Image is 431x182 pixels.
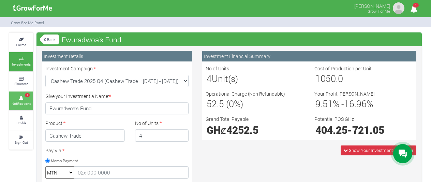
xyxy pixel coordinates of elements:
[135,120,162,127] label: No of Units:
[349,147,413,153] span: Show Your Investment Calculator
[51,158,78,163] small: Momo Payment
[14,81,28,86] small: Finances
[352,123,384,137] span: 721.05
[45,120,65,127] label: Product:
[12,62,31,67] small: Investments
[11,1,55,15] img: growforme image
[42,51,192,61] div: Investment Details
[9,33,33,52] a: Farms
[45,158,50,163] input: Momo Payment
[207,73,303,84] h3: Unit(s)
[202,51,416,61] div: Investment Financial Summary
[315,72,343,84] span: 1050.0
[368,9,390,14] small: Grow For Me
[315,98,412,109] h3: % - %
[9,130,33,149] a: Sign Out
[314,90,374,97] label: Your Profit [PERSON_NAME]
[314,65,372,72] label: Cost of Production per Unit
[226,123,258,137] span: 4252.5
[74,166,189,179] input: 02x 000 0000
[344,98,367,110] span: 16.96
[45,65,96,72] label: Investment Campaign:
[392,1,405,15] img: growforme image
[16,42,26,47] small: Farms
[45,102,189,115] input: Investment Name/Title
[25,93,30,97] span: 1
[11,20,44,25] small: Grow For Me Panel
[206,115,249,123] label: Grand Total Payable
[45,93,111,100] label: Give your Investment a Name:
[407,1,420,17] i: Notifications
[206,90,285,97] label: Operational Charge (Non Refundable)
[12,101,31,106] small: Notifications
[207,124,303,136] h2: GHȼ
[45,129,125,142] h4: Cashew Trade
[9,92,33,110] a: 1 Notifications
[315,98,333,110] span: 9.51
[9,52,33,71] a: Investments
[407,6,420,13] a: 1
[314,115,354,123] label: Potential ROS GHȼ
[315,124,412,136] h2: -
[207,98,243,110] span: 52.5 (0%)
[413,3,419,8] span: 1
[206,65,229,72] label: No of Units
[15,140,28,145] small: Sign Out
[60,33,123,46] span: Ewuradwoa's Fund
[315,123,347,137] span: 404.25
[16,121,26,125] small: Profile
[9,111,33,130] a: Profile
[40,34,59,45] a: Back
[354,1,390,10] p: [PERSON_NAME]
[45,147,64,154] label: Pay Via:
[207,72,212,84] span: 4
[9,72,33,91] a: Finances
